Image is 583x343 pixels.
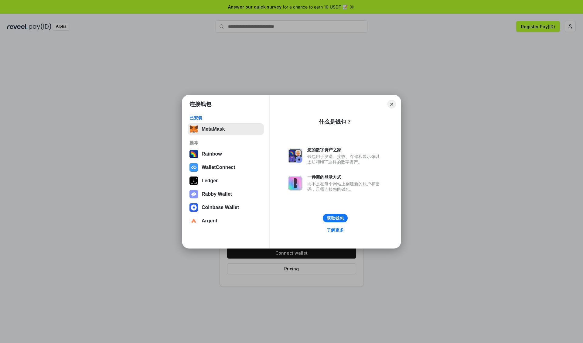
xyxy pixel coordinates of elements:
[288,176,302,190] img: svg+xml,%3Csvg%20xmlns%3D%22http%3A%2F%2Fwww.w3.org%2F2000%2Fsvg%22%20fill%3D%22none%22%20viewBox...
[189,140,262,146] div: 推荐
[307,147,383,153] div: 您的数字资产之家
[188,201,264,214] button: Coinbase Wallet
[319,118,352,125] div: 什么是钱包？
[188,188,264,200] button: Rabby Wallet
[327,227,344,233] div: 了解更多
[387,100,396,108] button: Close
[189,177,198,185] img: svg+xml,%3Csvg%20xmlns%3D%22http%3A%2F%2Fwww.w3.org%2F2000%2Fsvg%22%20width%3D%2228%22%20height%3...
[188,123,264,135] button: MetaMask
[189,190,198,198] img: svg+xml,%3Csvg%20xmlns%3D%22http%3A%2F%2Fwww.w3.org%2F2000%2Fsvg%22%20fill%3D%22none%22%20viewBox...
[188,175,264,187] button: Ledger
[323,214,348,222] button: 获取钱包
[189,125,198,133] img: svg+xml,%3Csvg%20fill%3D%22none%22%20height%3D%2233%22%20viewBox%3D%220%200%2035%2033%22%20width%...
[189,163,198,172] img: svg+xml,%3Csvg%20width%3D%2228%22%20height%3D%2228%22%20viewBox%3D%220%200%2028%2028%22%20fill%3D...
[188,148,264,160] button: Rainbow
[189,150,198,158] img: svg+xml,%3Csvg%20width%3D%22120%22%20height%3D%22120%22%20viewBox%3D%220%200%20120%20120%22%20fil...
[189,203,198,212] img: svg+xml,%3Csvg%20width%3D%2228%22%20height%3D%2228%22%20viewBox%3D%220%200%2028%2028%22%20fill%3D...
[323,226,347,234] a: 了解更多
[307,181,383,192] div: 而不是在每个网站上创建新的账户和密码，只需连接您的钱包。
[202,205,239,210] div: Coinbase Wallet
[189,217,198,225] img: svg+xml,%3Csvg%20width%3D%2228%22%20height%3D%2228%22%20viewBox%3D%220%200%2028%2028%22%20fill%3D...
[202,151,222,157] div: Rainbow
[202,191,232,197] div: Rabby Wallet
[288,149,302,163] img: svg+xml,%3Csvg%20xmlns%3D%22http%3A%2F%2Fwww.w3.org%2F2000%2Fsvg%22%20fill%3D%22none%22%20viewBox...
[188,161,264,173] button: WalletConnect
[188,215,264,227] button: Argent
[307,174,383,180] div: 一种新的登录方式
[307,154,383,165] div: 钱包用于发送、接收、存储和显示像以太坊和NFT这样的数字资产。
[189,101,211,108] h1: 连接钱包
[202,178,218,184] div: Ledger
[202,165,235,170] div: WalletConnect
[189,115,262,121] div: 已安装
[327,215,344,221] div: 获取钱包
[202,126,225,132] div: MetaMask
[202,218,217,224] div: Argent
